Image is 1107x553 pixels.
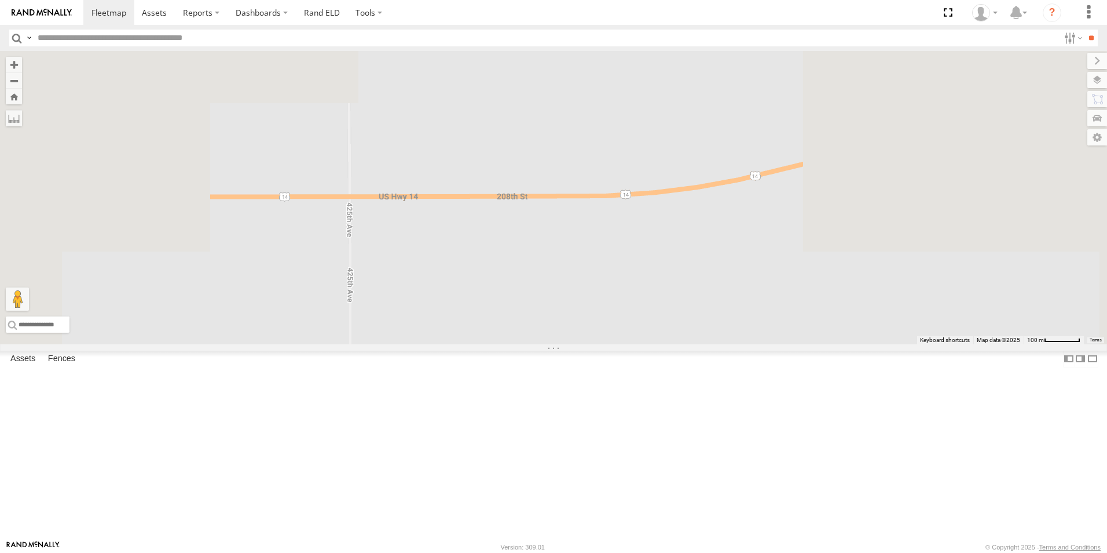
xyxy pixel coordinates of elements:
[1027,337,1044,343] span: 100 m
[42,351,81,367] label: Fences
[6,541,60,553] a: Visit our Website
[1039,544,1101,551] a: Terms and Conditions
[501,544,545,551] div: Version: 309.01
[1087,129,1107,145] label: Map Settings
[1075,351,1086,368] label: Dock Summary Table to the Right
[1063,351,1075,368] label: Dock Summary Table to the Left
[977,337,1020,343] span: Map data ©2025
[6,57,22,72] button: Zoom in
[1024,336,1084,344] button: Map Scale: 100 m per 59 pixels
[1087,351,1098,368] label: Hide Summary Table
[1060,30,1084,46] label: Search Filter Options
[1090,338,1102,343] a: Terms (opens in new tab)
[6,89,22,104] button: Zoom Home
[6,288,29,311] button: Drag Pegman onto the map to open Street View
[1043,3,1061,22] i: ?
[920,336,970,344] button: Keyboard shortcuts
[24,30,34,46] label: Search Query
[968,4,1002,21] div: Devan Weelborg
[12,9,72,17] img: rand-logo.svg
[985,544,1101,551] div: © Copyright 2025 -
[6,110,22,126] label: Measure
[6,72,22,89] button: Zoom out
[5,351,41,367] label: Assets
